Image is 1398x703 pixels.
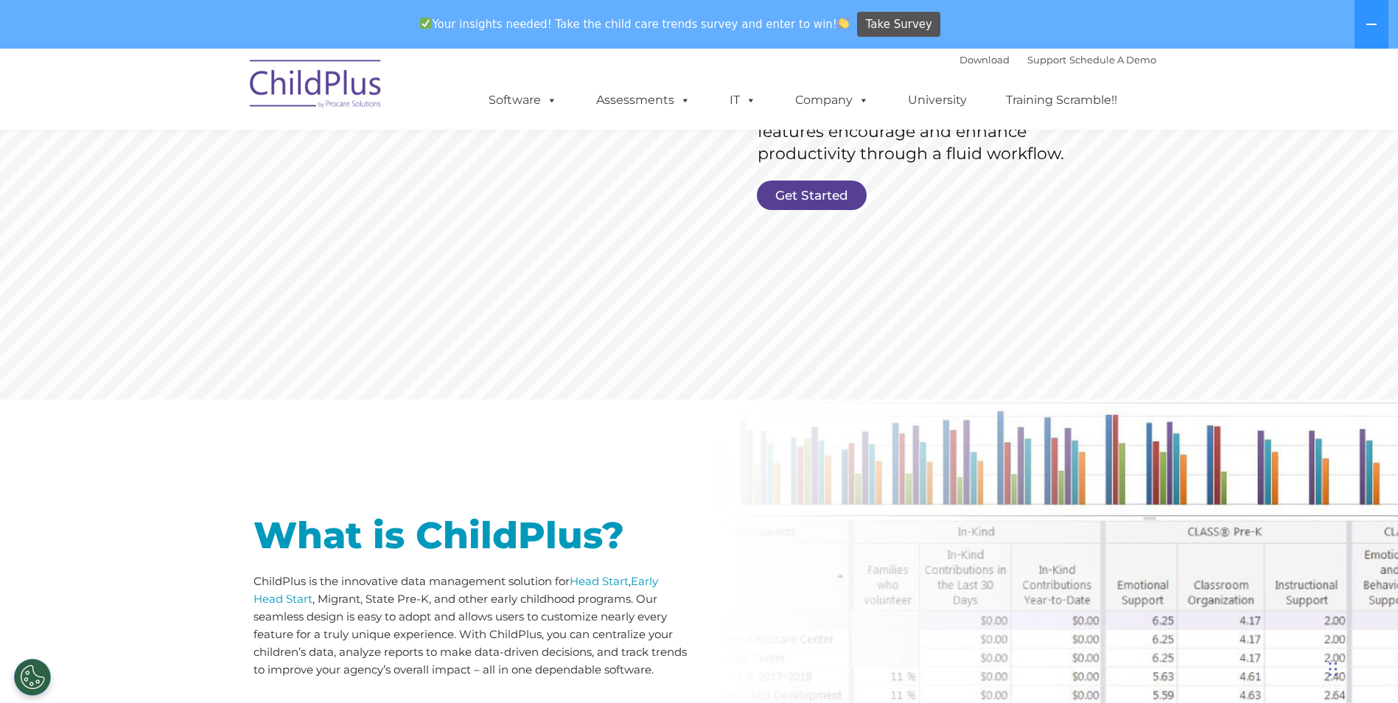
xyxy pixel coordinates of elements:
[960,54,1010,66] a: Download
[254,517,688,554] h1: What is ChildPlus?
[414,10,856,38] span: Your insights needed! Take the child care trends survey and enter to win!
[581,85,705,115] a: Assessments
[242,49,390,123] img: ChildPlus by Procare Solutions
[893,85,982,115] a: University
[1329,647,1338,691] div: Drag
[780,85,884,115] a: Company
[474,85,572,115] a: Software
[1069,54,1156,66] a: Schedule A Demo
[857,12,940,38] a: Take Survey
[1027,54,1066,66] a: Support
[1157,544,1398,703] iframe: Chat Widget
[838,18,849,29] img: 👏
[420,18,431,29] img: ✅
[960,54,1156,66] font: |
[14,659,51,696] button: Cookies Settings
[254,573,688,679] p: ChildPlus is the innovative data management solution for , , Migrant, State Pre-K, and other earl...
[570,574,629,588] a: Head Start
[991,85,1132,115] a: Training Scramble!!
[715,85,771,115] a: IT
[866,12,932,38] span: Take Survey
[757,181,867,210] a: Get Started
[254,574,658,606] a: Early Head Start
